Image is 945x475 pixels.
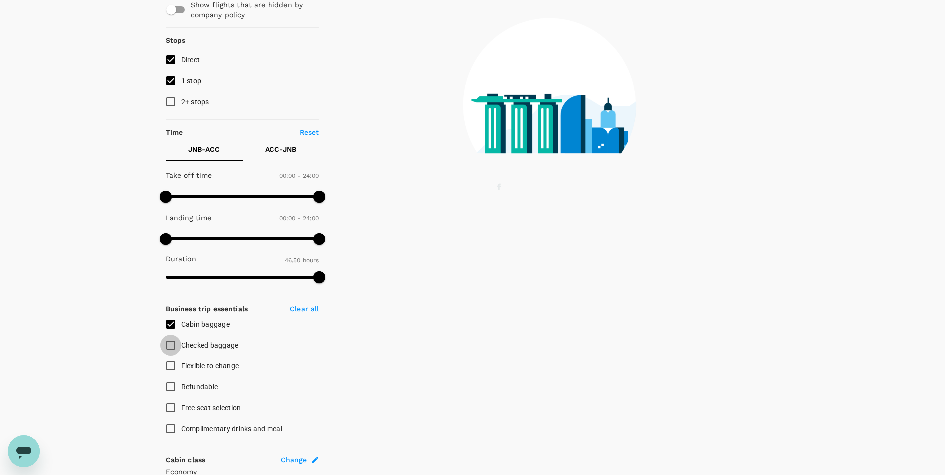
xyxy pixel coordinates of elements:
p: ACC - JNB [265,144,296,154]
span: Refundable [181,383,218,391]
span: 00:00 - 24:00 [279,215,319,222]
p: JNB - ACC [188,144,220,154]
strong: Stops [166,36,186,44]
span: Free seat selection [181,404,241,412]
span: Checked baggage [181,341,239,349]
strong: Business trip essentials [166,305,248,313]
span: Flexible to change [181,362,239,370]
span: 46.50 hours [285,257,319,264]
span: Direct [181,56,200,64]
span: 00:00 - 24:00 [279,172,319,179]
span: 2+ stops [181,98,209,106]
p: Time [166,127,183,137]
p: Clear all [290,304,319,314]
span: Change [281,455,307,465]
p: Reset [300,127,319,137]
strong: Cabin class [166,456,206,464]
p: Duration [166,254,196,264]
span: Complimentary drinks and meal [181,425,282,433]
p: Landing time [166,213,212,223]
g: finding your flights [497,184,583,193]
iframe: Button to launch messaging window [8,435,40,467]
span: 1 stop [181,77,202,85]
span: Cabin baggage [181,320,230,328]
p: Take off time [166,170,212,180]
